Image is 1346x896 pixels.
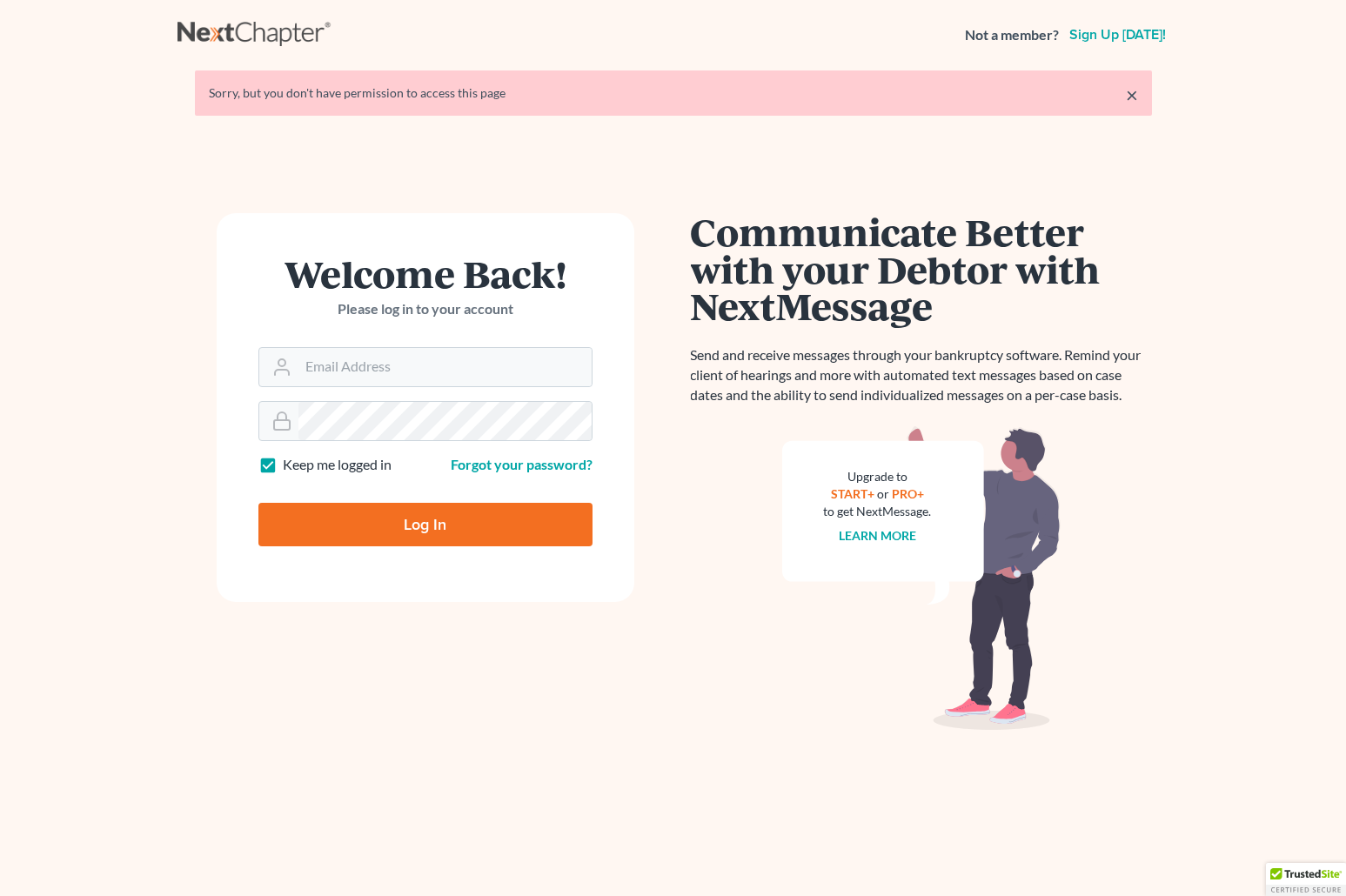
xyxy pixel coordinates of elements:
[892,486,924,501] a: PRO+
[691,213,1152,324] h1: Communicate Better with your Debtor with NextMessage
[258,255,593,292] h1: Welcome Back!
[283,455,392,475] label: Keep me logged in
[824,503,932,520] div: to get NextMessage.
[1266,863,1346,896] div: TrustedSite Certified
[209,84,1138,102] div: Sorry, but you don't have permission to access this page
[782,426,1061,731] img: nextmessage_bg-59042aed3d76b12b5cd301f8e5b87938c9018125f34e5fa2b7a6b67550977c72.svg
[824,468,932,485] div: Upgrade to
[451,456,593,472] a: Forgot your password?
[965,25,1059,45] strong: Not a member?
[1066,28,1169,42] a: Sign up [DATE]!
[258,299,593,319] p: Please log in to your account
[1126,84,1138,105] a: ×
[831,486,874,501] a: START+
[877,486,889,501] span: or
[298,348,592,386] input: Email Address
[258,503,593,546] input: Log In
[839,528,916,543] a: Learn more
[691,345,1152,405] p: Send and receive messages through your bankruptcy software. Remind your client of hearings and mo...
